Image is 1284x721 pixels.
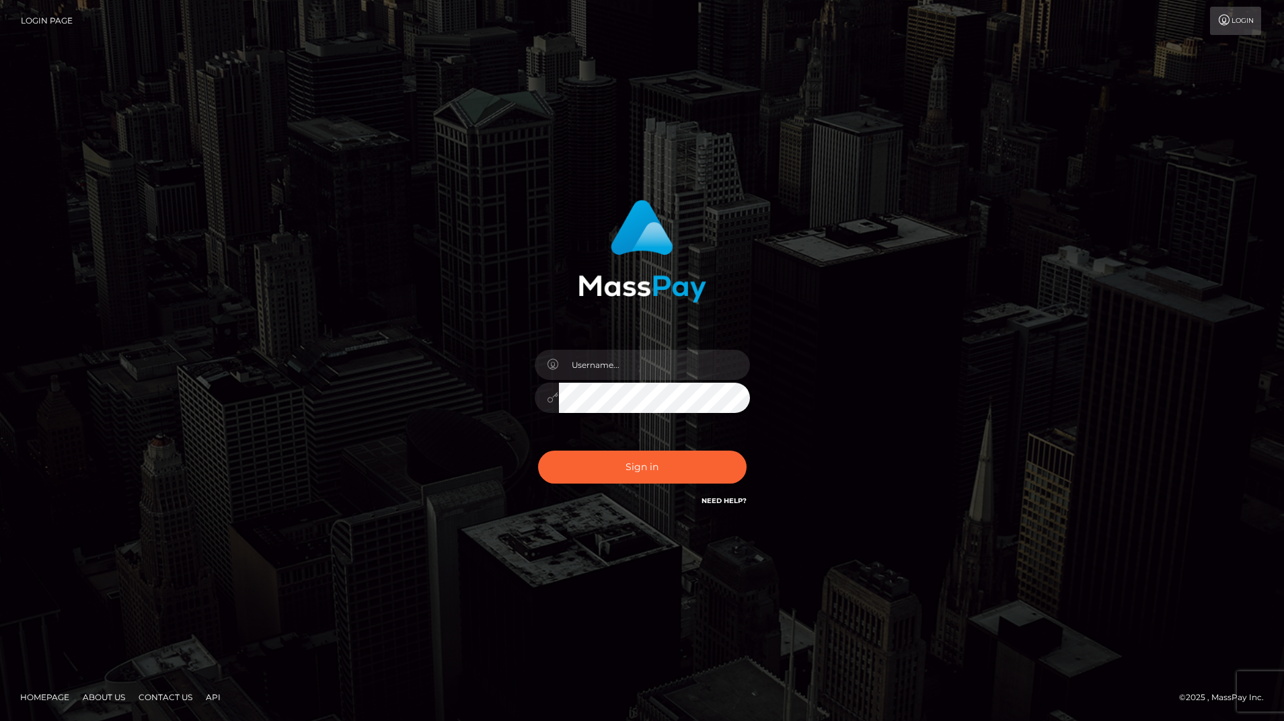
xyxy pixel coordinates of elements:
[21,7,73,35] a: Login Page
[578,200,706,303] img: MassPay Login
[538,451,747,484] button: Sign in
[702,496,747,505] a: Need Help?
[133,687,198,708] a: Contact Us
[1210,7,1261,35] a: Login
[200,687,226,708] a: API
[77,687,130,708] a: About Us
[559,350,750,380] input: Username...
[1179,690,1274,705] div: © 2025 , MassPay Inc.
[15,687,75,708] a: Homepage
